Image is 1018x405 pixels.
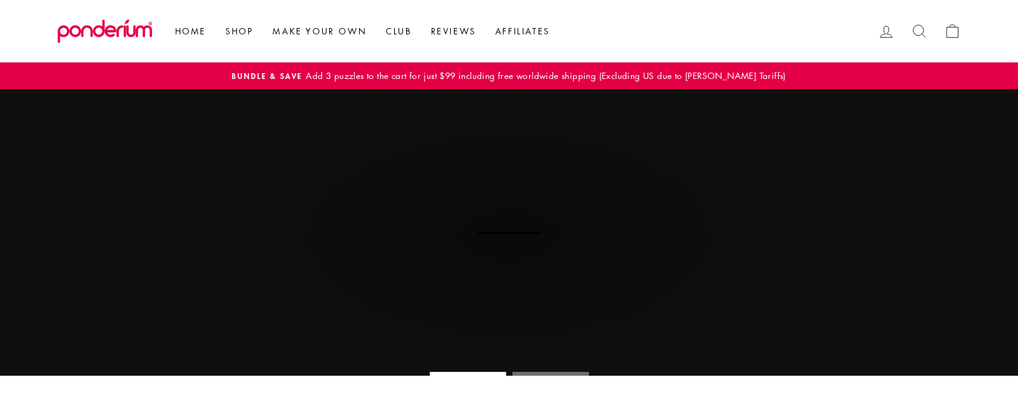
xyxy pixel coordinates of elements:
[166,20,216,43] a: Home
[513,372,589,376] li: Page dot 2
[263,20,376,43] a: Make Your Own
[216,20,263,43] a: Shop
[430,372,506,376] li: Page dot 1
[376,20,421,43] a: Club
[159,20,560,43] ul: Primary
[486,20,560,43] a: Affiliates
[60,69,958,83] a: Bundle & SaveAdd 3 puzzles to the cart for just $99 including free worldwide shipping (Excluding ...
[302,69,786,82] span: Add 3 puzzles to the cart for just $99 including free worldwide shipping (Excluding US due to [PE...
[421,20,486,43] a: Reviews
[57,19,153,43] img: Ponderium
[232,70,302,82] span: Bundle & Save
